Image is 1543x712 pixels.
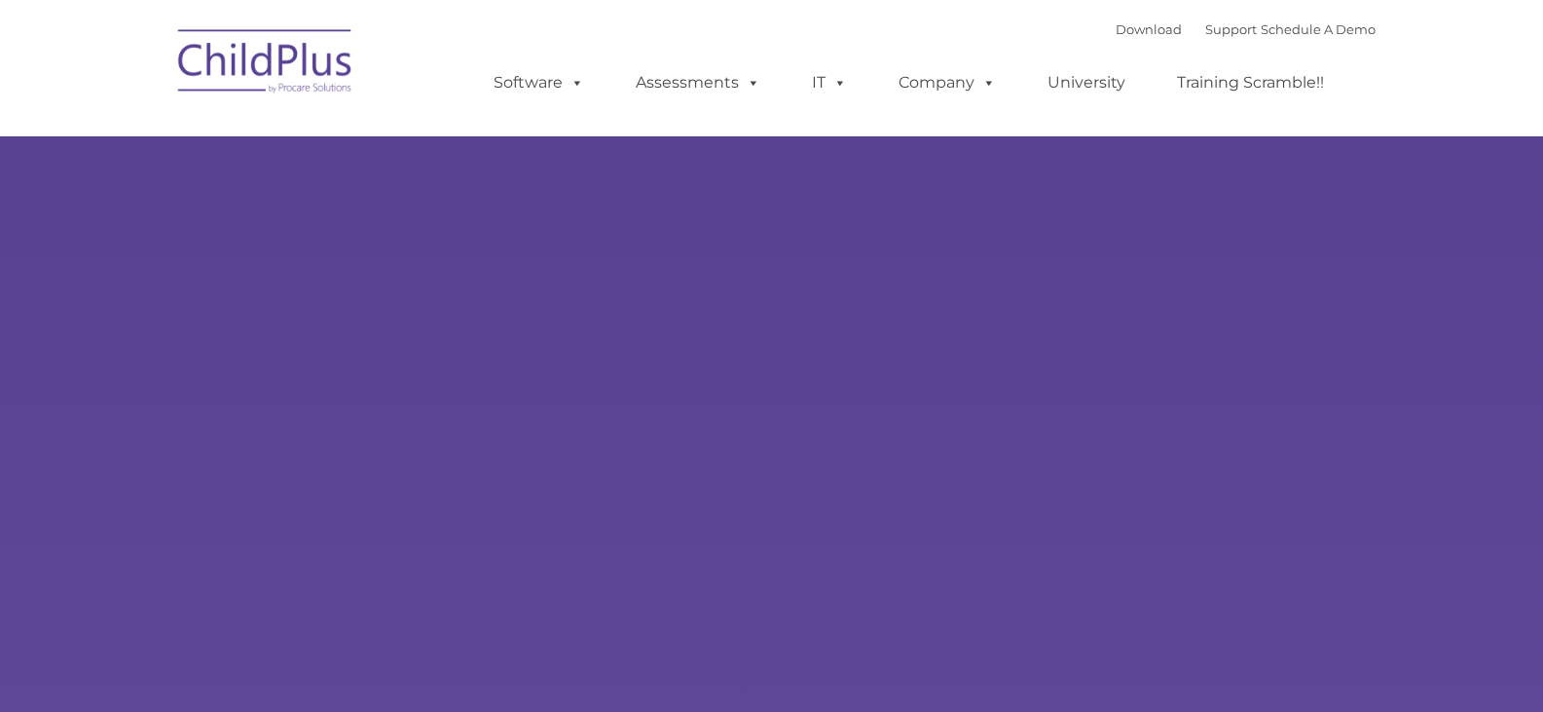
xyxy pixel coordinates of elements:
a: Assessments [616,63,780,102]
font: | [1116,21,1376,37]
a: Company [879,63,1015,102]
img: ChildPlus by Procare Solutions [168,16,363,113]
a: Schedule A Demo [1261,21,1376,37]
a: Training Scramble!! [1157,63,1343,102]
a: Software [474,63,604,102]
a: Support [1205,21,1257,37]
a: IT [792,63,866,102]
a: University [1028,63,1145,102]
a: Download [1116,21,1182,37]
